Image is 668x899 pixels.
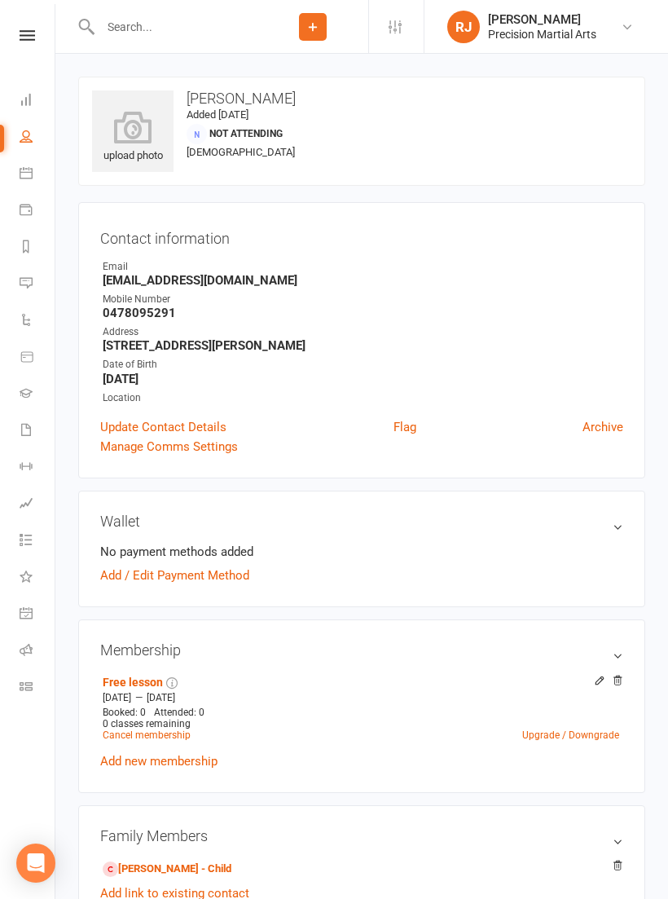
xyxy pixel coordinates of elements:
strong: 0478095291 [103,306,623,320]
h3: Wallet [100,513,623,530]
span: Not Attending [209,128,283,139]
span: Booked: 0 [103,707,146,718]
a: Dashboard [20,83,56,120]
div: Date of Birth [103,357,623,372]
span: 0 classes remaining [103,718,191,729]
a: General attendance kiosk mode [20,597,56,633]
a: Product Sales [20,340,56,377]
h3: Membership [100,641,623,659]
a: Add / Edit Payment Method [100,566,249,585]
div: [PERSON_NAME] [488,12,596,27]
div: Address [103,324,623,340]
a: Payments [20,193,56,230]
input: Search... [95,15,257,38]
strong: [DATE] [103,372,623,386]
h3: [PERSON_NAME] [92,90,631,107]
time: Added [DATE] [187,108,248,121]
li: No payment methods added [100,542,623,562]
div: — [99,691,623,704]
a: Cancel membership [103,729,191,741]
span: [DATE] [147,692,175,703]
h3: Family Members [100,827,623,844]
a: Reports [20,230,56,267]
a: Upgrade / Downgrade [522,729,619,741]
h3: Contact information [100,224,623,247]
div: Precision Martial Arts [488,27,596,42]
div: Email [103,259,623,275]
a: Calendar [20,156,56,193]
div: Location [103,390,623,406]
a: Free lesson [103,676,163,689]
div: upload photo [92,111,174,165]
a: Roll call kiosk mode [20,633,56,670]
span: [DEMOGRAPHIC_DATA] [187,146,295,158]
div: RJ [447,11,480,43]
a: Update Contact Details [100,417,226,437]
div: Mobile Number [103,292,623,307]
a: Archive [582,417,623,437]
a: Assessments [20,487,56,523]
a: What's New [20,560,56,597]
div: Open Intercom Messenger [16,844,55,883]
strong: [EMAIL_ADDRESS][DOMAIN_NAME] [103,273,623,288]
strong: [STREET_ADDRESS][PERSON_NAME] [103,338,623,353]
a: People [20,120,56,156]
a: Manage Comms Settings [100,437,238,456]
a: Add new membership [100,754,218,769]
a: Class kiosk mode [20,670,56,707]
span: [DATE] [103,692,131,703]
a: Flag [393,417,416,437]
span: Attended: 0 [154,707,204,718]
a: [PERSON_NAME] - Child [103,861,231,878]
